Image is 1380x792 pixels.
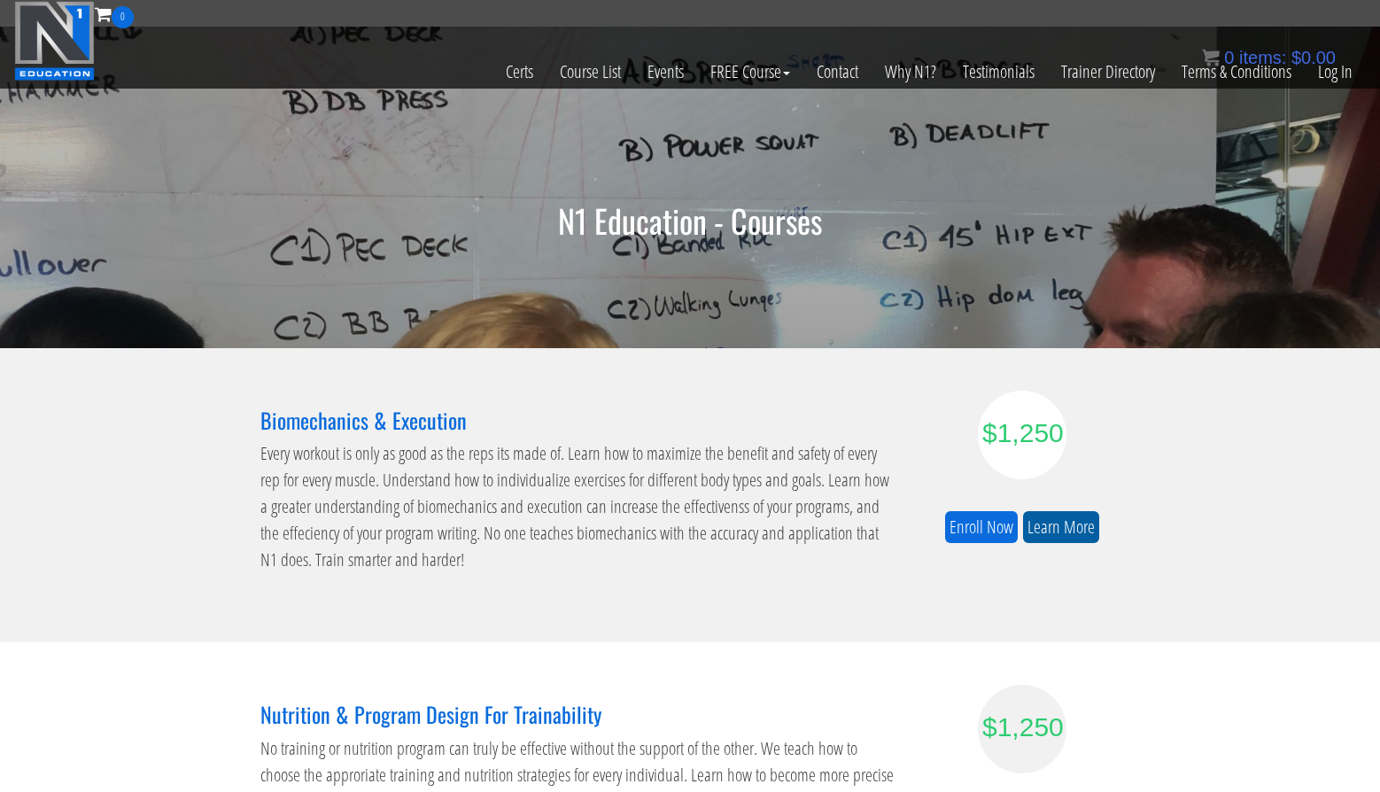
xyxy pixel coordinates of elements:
p: Every workout is only as good as the reps its made of. Learn how to maximize the benefit and safe... [260,440,898,573]
bdi: 0.00 [1291,48,1336,67]
span: $ [1291,48,1301,67]
a: Why N1? [872,28,950,115]
a: Certs [492,28,547,115]
a: Course List [547,28,634,115]
a: Learn More [1023,511,1099,544]
img: icon11.png [1202,49,1220,66]
a: Events [634,28,697,115]
h3: Nutrition & Program Design For Trainability [260,703,898,726]
a: FREE Course [697,28,803,115]
a: 0 [95,2,134,26]
a: Contact [803,28,872,115]
h3: Biomechanics & Execution [260,408,898,431]
span: 0 [112,6,134,28]
div: $1,250 [982,707,1062,747]
span: items: [1239,48,1286,67]
a: Enroll Now [945,511,1018,544]
a: Terms & Conditions [1168,28,1305,115]
img: n1-education [14,1,95,81]
span: 0 [1224,48,1234,67]
div: $1,250 [982,413,1062,453]
a: Log In [1305,28,1366,115]
a: Testimonials [950,28,1048,115]
a: Trainer Directory [1048,28,1168,115]
a: 0 items: $0.00 [1202,48,1336,67]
